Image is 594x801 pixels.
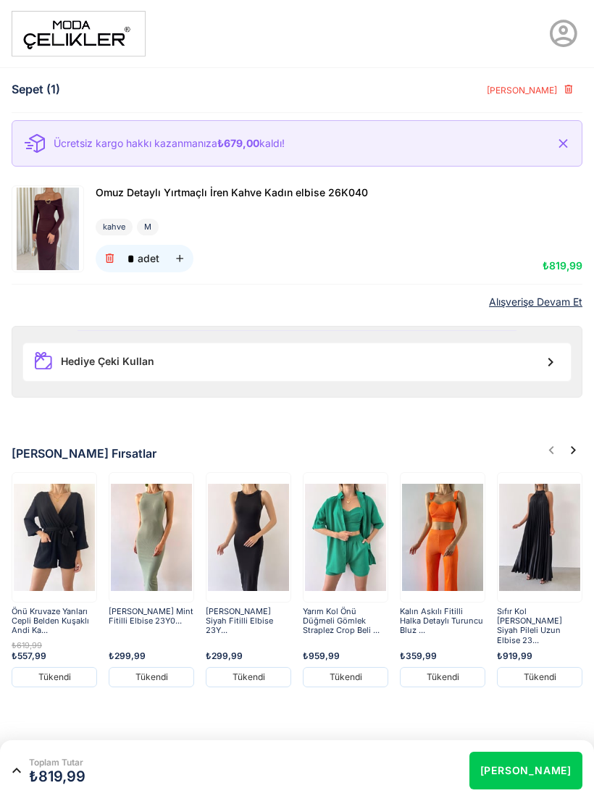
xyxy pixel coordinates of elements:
span: ₺819,99 [543,259,582,272]
div: ₺299,99 [206,651,291,661]
div: adet [138,253,159,264]
div: Tükendi [497,667,582,687]
a: [PERSON_NAME] Siyah Fitilli Elbise 23Y... [206,607,291,635]
div: ₺359,99 [400,651,485,661]
img: Omuz Detaylı Yırtmaçlı İren Kahve Kadın elbise 26K040 [14,188,82,270]
button: [PERSON_NAME] [469,752,582,789]
div: ₺959,99 [303,651,388,661]
img: yanni-elbise-23y000498--c3915.jpg [208,474,289,600]
span: ₺819,99 [29,768,85,785]
b: ₺679,00 [217,137,259,149]
div: Tükendi [400,667,485,687]
div: ₺299,99 [109,651,194,661]
a: Yarım Kol Önü Düğmeli Gömlek Straplez Crop Beli ... [303,607,388,635]
img: kalin-askili-fitilli-halka-detayli-tur-59-4ef.jpg [402,474,483,600]
div: kahve [96,219,133,235]
div: Tükendi [109,667,194,687]
a: Önü Kruvaze Yanları Cepli Belden Kuşaklı Andi Ka... [12,607,97,635]
img: moda%20-1.png [12,11,146,56]
img: andi-sort-tulum-23y000499-4-4208.jpg [14,474,95,600]
a: Sıfır Kol [PERSON_NAME] Siyah Pileli Uzun Elbise 23... [497,607,582,635]
div: [PERSON_NAME] Fırsatlar [12,447,582,461]
div: ₺919,99 [497,651,582,661]
div: ₺557,99 [12,651,97,661]
input: adet [123,245,138,272]
div: Tükendi [12,667,97,687]
img: pietro-uclu-takim-23y000505-e1b0a8.jpg [305,474,386,600]
button: [PERSON_NAME] [474,77,582,103]
div: ₺619,99 [12,641,97,650]
p: Ücretsiz kargo hakkı kazanmanıza kaldı! [54,138,285,148]
div: Tükendi [303,667,388,687]
a: Kalın Askılı Fitilli Halka Detaylı Turuncu Bluz ... [400,607,485,635]
div: Hediye Çeki Kullan [61,356,154,368]
span: Toplam Tutar [29,757,85,768]
div: Tükendi [206,667,291,687]
span: [PERSON_NAME] [486,85,557,96]
a: Alışverişe Devam Et [489,296,582,309]
img: lana-pileli-uzun-elbise-23y000477-645bdd.jpg [499,474,580,600]
a: Omuz Detaylı Yırtmaçlı İren Kahve Kadın elbise 26K040 [96,185,368,201]
img: yanni-elbise-23y000498-5b5b-0.jpg [111,474,192,600]
span: Omuz Detaylı Yırtmaçlı İren Kahve Kadın elbise 26K040 [96,186,368,198]
div: Sepet (1) [12,83,60,96]
div: M [137,219,159,235]
a: [PERSON_NAME] Mint Fitilli Elbise 23Y0... [109,607,194,635]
